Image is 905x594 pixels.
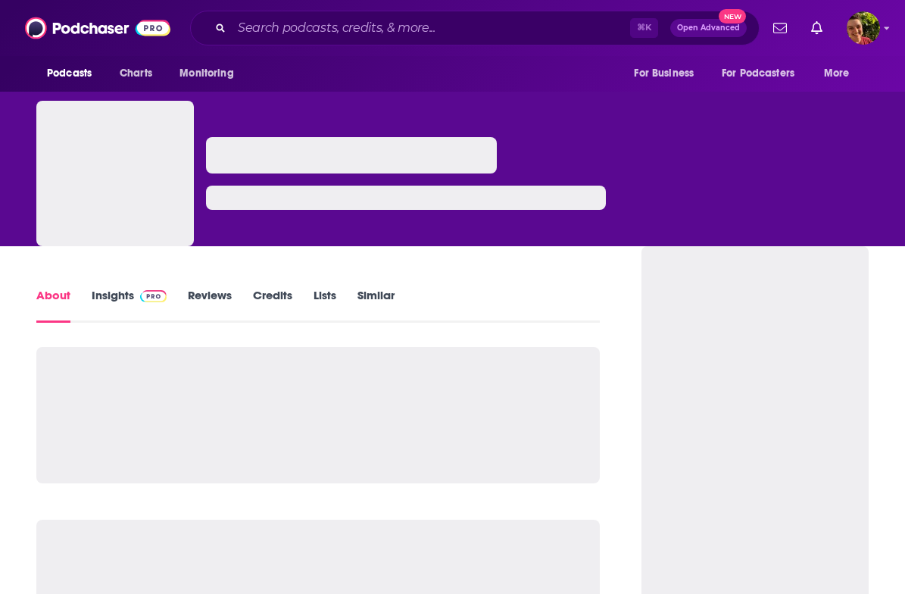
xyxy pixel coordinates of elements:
button: open menu [169,59,253,88]
a: About [36,288,70,323]
button: open menu [813,59,869,88]
span: Podcasts [47,63,92,84]
input: Search podcasts, credits, & more... [232,16,630,40]
img: Podchaser - Follow, Share and Rate Podcasts [25,14,170,42]
a: Credits [253,288,292,323]
span: For Podcasters [722,63,794,84]
button: Open AdvancedNew [670,19,747,37]
span: Monitoring [179,63,233,84]
a: Similar [357,288,395,323]
span: ⌘ K [630,18,658,38]
a: InsightsPodchaser Pro [92,288,167,323]
div: Search podcasts, credits, & more... [190,11,760,45]
span: Logged in as Marz [847,11,880,45]
span: Open Advanced [677,24,740,32]
a: Show notifications dropdown [805,15,829,41]
button: open menu [36,59,111,88]
span: New [719,9,746,23]
a: Charts [110,59,161,88]
span: More [824,63,850,84]
span: For Business [634,63,694,84]
button: Show profile menu [847,11,880,45]
a: Lists [314,288,336,323]
a: Reviews [188,288,232,323]
button: open menu [623,59,713,88]
a: Show notifications dropdown [767,15,793,41]
img: User Profile [847,11,880,45]
button: open menu [712,59,816,88]
span: Charts [120,63,152,84]
img: Podchaser Pro [140,290,167,302]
